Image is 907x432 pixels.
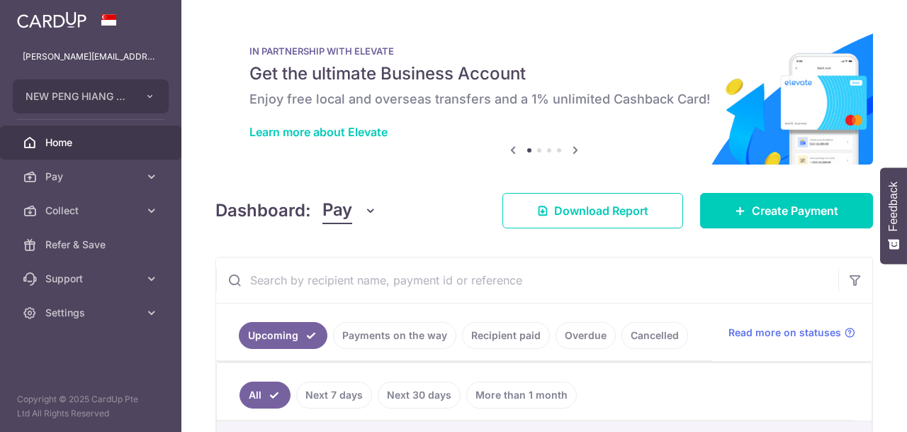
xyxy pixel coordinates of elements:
[462,322,550,349] a: Recipient paid
[216,257,838,303] input: Search by recipient name, payment id or reference
[249,125,388,139] a: Learn more about Elevate
[322,197,352,224] span: Pay
[554,202,648,219] span: Download Report
[887,182,900,231] span: Feedback
[556,322,616,349] a: Overdue
[45,135,139,150] span: Home
[728,326,855,340] a: Read more on statuses
[17,11,86,28] img: CardUp
[240,382,291,409] a: All
[45,170,139,184] span: Pay
[215,198,311,223] h4: Dashboard:
[322,197,377,224] button: Pay
[239,322,327,349] a: Upcoming
[45,238,139,252] span: Refer & Save
[728,326,841,340] span: Read more on statuses
[23,50,159,64] p: [PERSON_NAME][EMAIL_ADDRESS][DOMAIN_NAME]
[45,272,139,286] span: Support
[621,322,688,349] a: Cancelled
[466,382,577,409] a: More than 1 month
[700,193,873,228] a: Create Payment
[215,23,873,165] img: Renovation banner
[26,89,130,104] span: NEW PENG HIANG PTE. LTD.
[13,79,169,113] button: NEW PENG HIANG PTE. LTD.
[502,193,683,228] a: Download Report
[880,167,907,264] button: Feedback - Show survey
[296,382,372,409] a: Next 7 days
[249,45,839,57] p: IN PARTNERSHIP WITH ELEVATE
[45,306,139,320] span: Settings
[333,322,456,349] a: Payments on the way
[45,204,139,218] span: Collect
[752,202,838,219] span: Create Payment
[249,62,839,85] h5: Get the ultimate Business Account
[378,382,461,409] a: Next 30 days
[249,91,839,108] h6: Enjoy free local and overseas transfers and a 1% unlimited Cashback Card!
